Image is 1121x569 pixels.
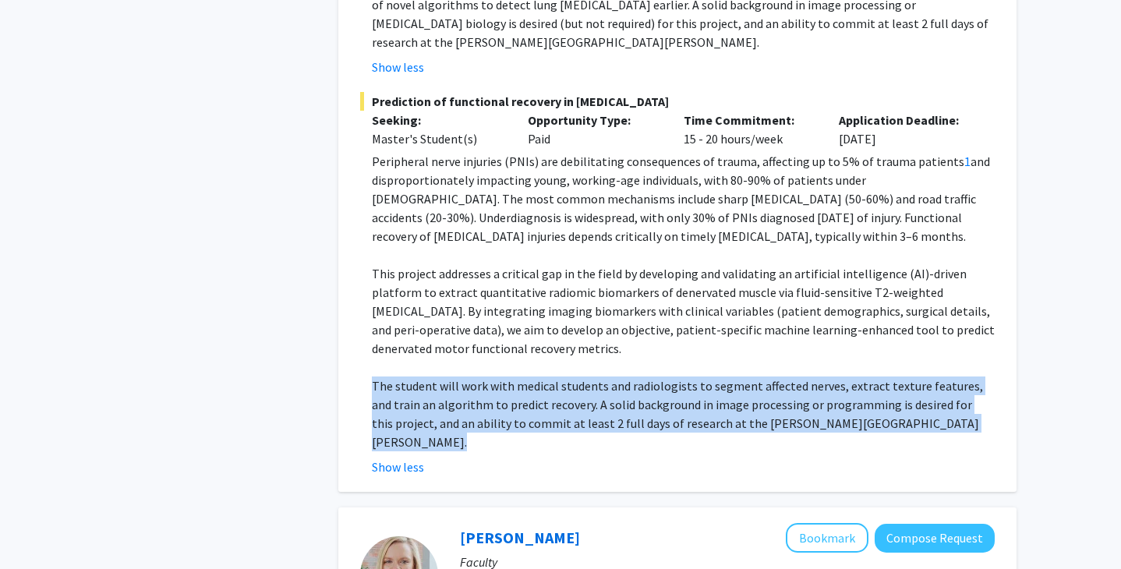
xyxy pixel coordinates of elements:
[360,92,995,111] span: Prediction of functional recovery in [MEDICAL_DATA]
[672,111,828,148] div: 15 - 20 hours/week
[372,129,504,148] div: Master's Student(s)
[875,524,995,553] button: Compose Request to Ashley Rackow
[684,111,816,129] p: Time Commitment:
[516,111,672,148] div: Paid
[372,154,990,244] span: and disproportionately impacting young, working-age individuals, with 80-90% of patients under [D...
[372,458,424,476] button: Show less
[578,341,621,356] span: metrics.
[372,322,995,356] span: patient-specific machine learning-enhanced tool to predict denervated motor functional recovery
[964,154,971,169] a: 1
[12,499,66,557] iframe: Chat
[372,154,964,169] span: Peripheral nerve injuries (PNIs) are debilitating consequences of trauma, affecting up to 5% of t...
[372,378,983,412] span: The student will work with medical students and radiologists to segment affected nerves, extract ...
[786,523,868,553] button: Add Ashley Rackow to Bookmarks
[372,111,504,129] p: Seeking:
[528,111,660,129] p: Opportunity Type:
[372,376,995,451] p: A solid background in image processing or programming is desired for this project, and an ability...
[372,58,424,76] button: Show less
[827,111,983,148] div: [DATE]
[460,528,580,547] a: [PERSON_NAME]
[839,111,971,129] p: Application Deadline:
[372,266,720,281] span: This project addresses a critical gap in the field by developing and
